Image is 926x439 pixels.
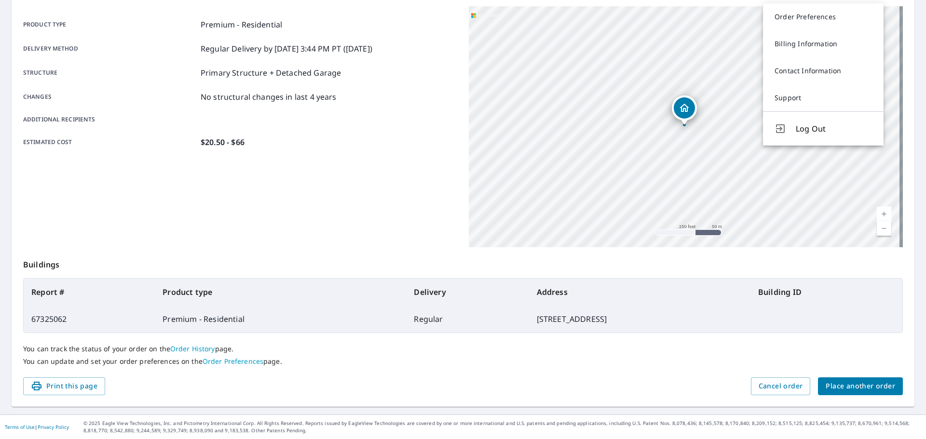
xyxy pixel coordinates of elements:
td: Regular [406,306,529,333]
a: Order Preferences [203,357,263,366]
p: Primary Structure + Detached Garage [201,67,341,79]
p: Estimated cost [23,136,197,148]
p: Delivery method [23,43,197,54]
a: Order Preferences [763,3,884,30]
div: Dropped pin, building 1, Residential property, 923 Squire Oaks Dr Villa Hills, KY 41017 [672,95,697,125]
p: Changes [23,91,197,103]
p: $20.50 - $66 [201,136,245,148]
p: Additional recipients [23,115,197,124]
a: Support [763,84,884,111]
th: Delivery [406,279,529,306]
span: Log Out [796,123,872,134]
a: Privacy Policy [38,424,69,430]
a: Order History [170,344,215,353]
td: 67325062 [24,306,155,333]
a: Terms of Use [5,424,35,430]
p: You can track the status of your order on the page. [23,345,903,353]
button: Print this page [23,377,105,395]
p: | [5,424,69,430]
p: Product type [23,19,197,30]
p: No structural changes in last 4 years [201,91,337,103]
p: Buildings [23,247,903,278]
p: © 2025 Eagle View Technologies, Inc. and Pictometry International Corp. All Rights Reserved. Repo... [83,420,921,434]
th: Building ID [750,279,902,306]
td: Premium - Residential [155,306,406,333]
span: Print this page [31,380,97,392]
td: [STREET_ADDRESS] [529,306,750,333]
span: Place another order [826,380,895,392]
span: Cancel order [759,380,803,392]
p: Regular Delivery by [DATE] 3:44 PM PT ([DATE]) [201,43,372,54]
th: Product type [155,279,406,306]
th: Report # [24,279,155,306]
p: Premium - Residential [201,19,282,30]
button: Cancel order [751,377,811,395]
th: Address [529,279,750,306]
button: Place another order [818,377,903,395]
a: Current Level 17, Zoom Out [877,221,891,236]
p: You can update and set your order preferences on the page. [23,357,903,366]
p: Structure [23,67,197,79]
a: Contact Information [763,57,884,84]
button: Log Out [763,111,884,146]
a: Current Level 17, Zoom In [877,207,891,221]
a: Billing Information [763,30,884,57]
